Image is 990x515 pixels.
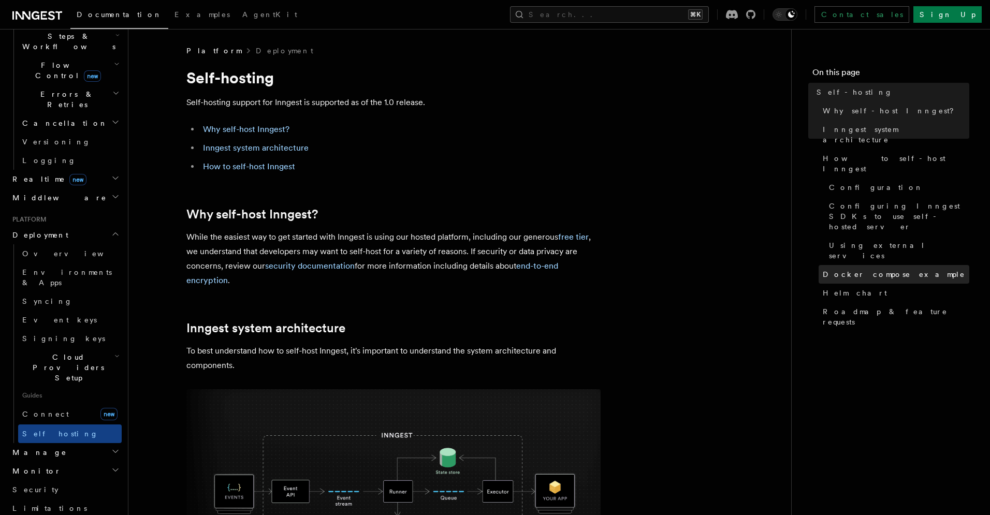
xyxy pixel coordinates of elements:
a: Why self-host Inngest? [203,124,289,134]
span: Versioning [22,138,91,146]
span: Configuration [829,182,923,193]
a: Self hosting [18,424,122,443]
p: Self-hosting support for Inngest is supported as of the 1.0 release. [186,95,601,110]
a: Configuration [825,178,969,197]
span: Platform [186,46,241,56]
button: Search...⌘K [510,6,709,23]
button: Deployment [8,226,122,244]
a: Versioning [18,133,122,151]
span: Security [12,485,59,494]
span: Flow Control [18,60,114,81]
a: Logging [18,151,122,170]
button: Realtimenew [8,170,122,188]
button: Monitor [8,462,122,480]
button: Toggle dark mode [773,8,797,21]
button: Middleware [8,188,122,207]
span: Monitor [8,466,61,476]
a: Why self-host Inngest? [819,101,969,120]
h4: On this page [812,66,969,83]
span: Helm chart [823,288,887,298]
a: Contact sales [814,6,909,23]
span: Self-hosting [817,87,893,97]
a: Environments & Apps [18,263,122,292]
a: Docker compose example [819,265,969,284]
button: Manage [8,443,122,462]
span: Self hosting [22,430,98,438]
span: new [84,70,101,82]
span: Steps & Workflows [18,31,115,52]
span: Overview [22,249,129,258]
h1: Self-hosting [186,68,601,87]
span: Middleware [8,193,107,203]
button: Cloud Providers Setup [18,348,122,387]
a: free tier [558,232,589,242]
span: Roadmap & feature requests [823,306,969,327]
span: Event keys [22,316,97,324]
span: Deployment [8,230,68,240]
span: Docker compose example [823,269,965,279]
span: Cloud Providers Setup [18,352,114,383]
div: Inngest Functions [8,8,122,170]
button: Cancellation [18,114,122,133]
span: new [100,408,118,420]
span: new [69,174,86,185]
a: Roadmap & feature requests [819,302,969,331]
span: Why self-host Inngest? [823,106,961,116]
a: Syncing [18,292,122,311]
p: While the easiest way to get started with Inngest is using our hosted platform, including our gen... [186,230,601,288]
a: Why self-host Inngest? [186,207,318,222]
span: How to self-host Inngest [823,153,969,174]
span: Logging [22,156,76,165]
a: How to self-host Inngest [203,161,295,171]
a: security documentation [265,261,355,271]
span: Limitations [12,504,87,512]
a: Connectnew [18,404,122,424]
span: Cancellation [18,118,108,128]
a: Helm chart [819,284,969,302]
a: Inngest system architecture [186,321,345,335]
button: Errors & Retries [18,85,122,114]
span: Guides [18,387,122,404]
a: Deployment [256,46,313,56]
div: Deployment [8,244,122,443]
a: Sign Up [913,6,982,23]
span: Inngest system architecture [823,124,969,145]
a: Configuring Inngest SDKs to use self-hosted server [825,197,969,236]
a: Overview [18,244,122,263]
span: AgentKit [242,10,297,19]
span: Manage [8,447,67,458]
p: To best understand how to self-host Inngest, it's important to understand the system architecture... [186,344,601,373]
a: AgentKit [236,3,303,28]
a: Signing keys [18,329,122,348]
span: Realtime [8,174,86,184]
span: Platform [8,215,47,224]
span: Connect [22,410,69,418]
span: Environments & Apps [22,268,112,287]
button: Steps & Workflows [18,27,122,56]
a: Security [8,480,122,499]
span: Errors & Retries [18,89,112,110]
span: Using external services [829,240,969,261]
span: Syncing [22,297,72,305]
a: Inngest system architecture [819,120,969,149]
a: Using external services [825,236,969,265]
a: Examples [168,3,236,28]
a: Event keys [18,311,122,329]
span: Configuring Inngest SDKs to use self-hosted server [829,201,969,232]
span: Examples [174,10,230,19]
a: Documentation [70,3,168,29]
span: Documentation [77,10,162,19]
kbd: ⌘K [688,9,703,20]
a: Inngest system architecture [203,143,309,153]
span: Signing keys [22,334,105,343]
button: Flow Controlnew [18,56,122,85]
a: How to self-host Inngest [819,149,969,178]
a: Self-hosting [812,83,969,101]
